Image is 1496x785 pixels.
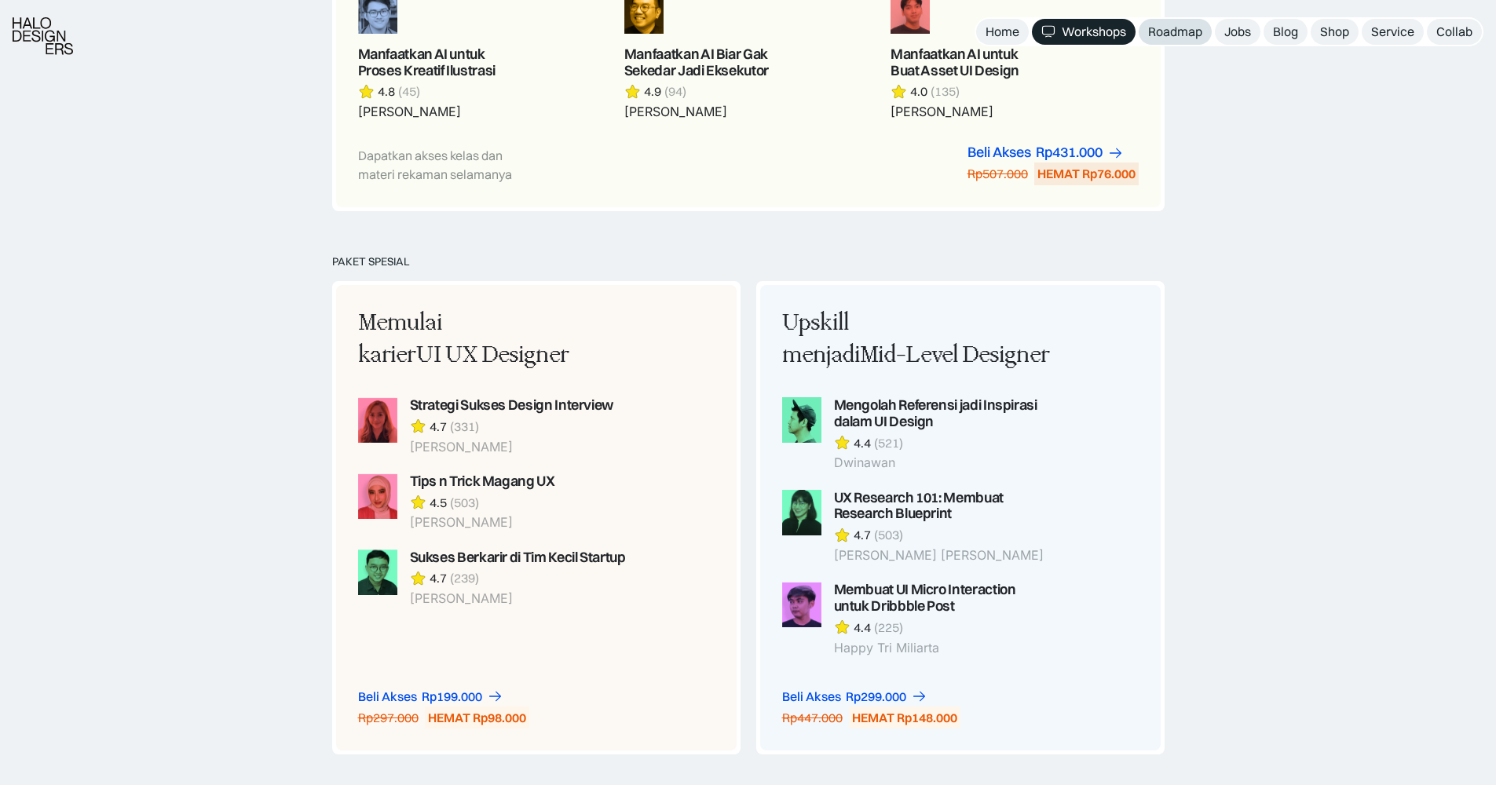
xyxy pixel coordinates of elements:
a: Service [1362,19,1424,45]
div: 4.7 [430,570,447,586]
div: Workshops [1062,24,1126,40]
div: Mengolah Referensi jadi Inspirasi dalam UI Design [834,397,1052,430]
div: 4.4 [854,619,871,636]
div: Shop [1320,24,1349,40]
div: (503) [874,527,903,543]
a: Home [976,19,1029,45]
div: Collab [1436,24,1472,40]
div: [PERSON_NAME] [410,591,626,606]
div: 4.7 [430,418,447,435]
div: 4.5 [430,495,447,511]
div: Tips n Trick Magang UX [410,473,555,490]
div: Sukses Berkarir di Tim Kecil Startup [410,549,626,566]
div: (225) [874,619,903,636]
a: UX Research 101: Membuat Research Blueprint4.7(503)[PERSON_NAME] [PERSON_NAME] [782,490,1052,564]
a: Roadmap [1139,19,1212,45]
div: Jobs [1224,24,1251,40]
div: Upskill menjadi [782,307,1052,372]
a: Beli AksesRp299.000 [782,688,927,705]
div: [PERSON_NAME] [410,515,555,530]
a: Sukses Berkarir di Tim Kecil Startup4.7(239)[PERSON_NAME] [358,549,628,607]
span: UI UX Designer [416,341,569,368]
div: Dwinawan [834,455,1052,470]
div: Home [986,24,1019,40]
div: HEMAT Rp76.000 [1037,166,1136,182]
a: Collab [1427,19,1482,45]
span: Mid-Level Designer [860,341,1050,368]
div: Rp507.000 [967,166,1028,182]
div: Rp431.000 [1036,144,1103,161]
div: Happy Tri Miliarta [834,641,1052,655]
div: [PERSON_NAME] [PERSON_NAME] [834,548,1052,563]
div: 4.7 [854,527,871,543]
div: Strategi Sukses Design Interview [410,397,613,414]
a: Beli AksesRp431.000 [967,144,1124,161]
div: Rp447.000 [782,710,843,726]
a: Shop [1311,19,1359,45]
div: PAKET SPESIAL [332,255,1165,268]
div: (239) [450,570,479,586]
a: Strategi Sukses Design Interview4.7(331)[PERSON_NAME] [358,397,628,455]
a: Membuat UI Micro Interaction untuk Dribbble Post4.4(225)Happy Tri Miliarta [782,582,1052,655]
div: (521) [874,435,903,451]
div: UX Research 101: Membuat Research Blueprint [834,490,1052,523]
div: 4.4 [854,435,871,451]
a: Blog [1264,19,1308,45]
a: Mengolah Referensi jadi Inspirasi dalam UI Design4.4(521)Dwinawan [782,397,1052,471]
a: Jobs [1215,19,1260,45]
div: HEMAT Rp148.000 [852,710,957,726]
div: Rp299.000 [846,688,906,705]
div: [PERSON_NAME] [410,440,613,455]
div: (331) [450,418,479,435]
div: HEMAT Rp98.000 [428,710,526,726]
a: Beli AksesRp199.000 [358,688,503,705]
div: Rp199.000 [422,688,482,705]
div: (503) [450,495,479,511]
div: Roadmap [1148,24,1202,40]
div: Beli Akses [358,688,417,705]
a: Tips n Trick Magang UX4.5(503)[PERSON_NAME] [358,473,628,531]
div: Membuat UI Micro Interaction untuk Dribbble Post [834,582,1052,615]
div: Beli Akses [967,144,1031,161]
div: Blog [1273,24,1298,40]
a: Workshops [1032,19,1136,45]
div: Service [1371,24,1414,40]
div: Rp297.000 [358,710,419,726]
div: Beli Akses [782,688,841,705]
div: Dapatkan akses kelas dan materi rekaman selamanya [358,146,536,184]
div: Memulai karier [358,307,628,372]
